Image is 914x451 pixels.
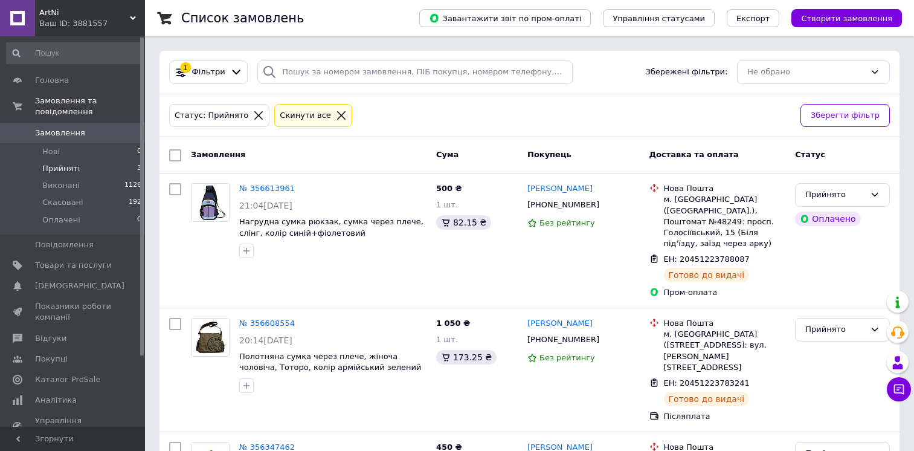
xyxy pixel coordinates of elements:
[539,353,595,362] span: Без рейтингу
[649,150,739,159] span: Доставка та оплата
[664,378,750,388] span: ЕН: 20451223783241
[664,411,786,422] div: Післяплата
[664,268,750,282] div: Готово до видачі
[801,14,892,23] span: Створити замовлення
[35,260,112,271] span: Товари та послуги
[137,215,141,225] span: 0
[527,318,593,329] a: [PERSON_NAME]
[436,150,459,159] span: Cума
[35,301,112,323] span: Показники роботи компанії
[603,9,715,27] button: Управління статусами
[6,42,143,64] input: Пошук
[887,377,911,401] button: Чат з покупцем
[239,201,292,210] span: 21:04[DATE]
[436,335,458,344] span: 1 шт.
[429,13,581,24] span: Завантажити звіт по пром-оплаті
[180,62,191,73] div: 1
[805,189,865,201] div: Прийнято
[124,180,141,191] span: 1126
[664,329,786,373] div: м. [GEOGRAPHIC_DATA] ([STREET_ADDRESS]: вул. [PERSON_NAME][STREET_ADDRESS]
[436,319,470,328] span: 1 050 ₴
[137,146,141,157] span: 0
[191,184,229,221] img: Фото товару
[664,183,786,194] div: Нова Пошта
[42,215,80,225] span: Оплачені
[257,60,572,84] input: Пошук за номером замовлення, ПІБ покупця, номером телефону, Email, номером накладної
[42,163,80,174] span: Прийняті
[800,104,890,128] button: Зберегти фільтр
[805,323,865,336] div: Прийнято
[191,183,230,222] a: Фото товару
[35,374,100,385] span: Каталог ProSale
[436,200,458,209] span: 1 шт.
[181,11,304,25] h1: Список замовлень
[664,392,750,406] div: Готово до видачі
[192,67,225,78] span: Фільтри
[129,197,141,208] span: 192
[645,67,727,78] span: Збережені фільтри:
[42,197,83,208] span: Скасовані
[35,333,66,344] span: Відгуки
[527,150,571,159] span: Покупець
[747,66,865,79] div: Не обрано
[527,183,593,195] a: [PERSON_NAME]
[525,197,602,213] div: [PHONE_NUMBER]
[239,319,295,328] a: № 356608554
[736,14,770,23] span: Експорт
[277,109,333,122] div: Cкинути все
[727,9,780,27] button: Експорт
[539,218,595,227] span: Без рейтингу
[795,212,860,226] div: Оплачено
[239,184,295,193] a: № 356613961
[664,287,786,298] div: Пром-оплата
[525,332,602,348] div: [PHONE_NUMBER]
[35,128,85,138] span: Замовлення
[419,9,591,27] button: Завантажити звіт по пром-оплаті
[191,150,245,159] span: Замовлення
[35,75,69,86] span: Головна
[35,395,77,406] span: Аналітика
[664,318,786,329] div: Нова Пошта
[811,109,880,122] span: Зберегти фільтр
[436,350,497,365] div: 173.25 ₴
[239,352,421,372] a: Полотняна сумка через плече, жіноча чоловіча, Тоторо, колір армійський зелений
[42,180,80,191] span: Виконані
[172,109,251,122] div: Статус: Прийнято
[39,18,145,29] div: Ваш ID: 3881557
[436,215,491,230] div: 82.15 ₴
[239,217,423,238] a: Нагрудна сумка рюкзак, сумка через плече, слінг, колір синій+фіолетовий
[613,14,705,23] span: Управління статусами
[664,194,786,249] div: м. [GEOGRAPHIC_DATA] ([GEOGRAPHIC_DATA].), Поштомат №48249: просп. Голосіївський, 15 (Біля під'їз...
[191,319,229,356] img: Фото товару
[779,13,902,22] a: Створити замовлення
[35,354,68,365] span: Покупці
[42,146,60,157] span: Нові
[664,255,750,264] span: ЕН: 20451223788087
[795,150,825,159] span: Статус
[39,7,130,18] span: ArtNi
[35,415,112,437] span: Управління сайтом
[239,336,292,345] span: 20:14[DATE]
[436,184,462,193] span: 500 ₴
[791,9,902,27] button: Створити замовлення
[137,163,141,174] span: 3
[35,281,124,291] span: [DEMOGRAPHIC_DATA]
[35,239,94,250] span: Повідомлення
[35,96,145,117] span: Замовлення та повідомлення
